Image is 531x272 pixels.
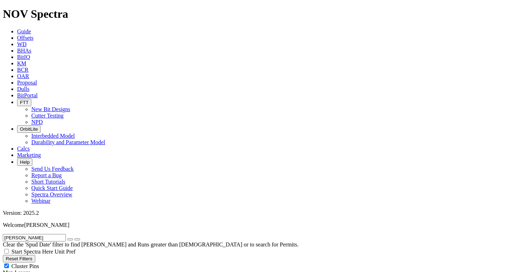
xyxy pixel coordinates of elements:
[31,133,75,139] a: Interbedded Model
[24,222,69,228] span: [PERSON_NAME]
[17,48,31,54] a: BHAs
[3,255,35,262] button: Reset Filters
[17,86,30,92] a: Dulls
[17,28,31,34] a: Guide
[31,119,43,125] a: NPD
[31,198,51,204] a: Webinar
[11,249,53,255] span: Start Spectra Here
[17,125,41,133] button: OrbitLite
[3,210,528,216] div: Version: 2025.2
[4,249,9,254] input: Start Spectra Here
[17,41,27,47] a: WD
[20,126,38,132] span: OrbitLite
[3,222,528,228] p: Welcome
[17,99,31,106] button: FTT
[3,234,66,241] input: Search
[11,263,39,269] span: Cluster Pins
[31,172,62,178] a: Report a Bug
[31,139,105,145] a: Durability and Parameter Model
[31,185,73,191] a: Quick Start Guide
[17,158,32,166] button: Help
[17,60,26,66] a: KM
[17,73,29,79] a: OAR
[20,100,28,105] span: FTT
[17,35,33,41] a: Offsets
[20,159,30,165] span: Help
[31,179,65,185] a: Short Tutorials
[17,92,38,98] a: BitPortal
[17,152,41,158] a: Marketing
[17,67,28,73] a: BCR
[3,241,299,247] span: Clear the 'Spud Date' filter to find [PERSON_NAME] and Runs greater than [DEMOGRAPHIC_DATA] or to...
[31,166,74,172] a: Send Us Feedback
[17,80,37,86] a: Proposal
[31,106,70,112] a: New Bit Designs
[31,191,72,197] a: Spectra Overview
[17,54,30,60] a: BitIQ
[54,249,75,255] span: Unit Pref
[3,7,528,21] h1: NOV Spectra
[17,146,30,152] a: Calcs
[31,113,64,119] a: Cutter Testing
